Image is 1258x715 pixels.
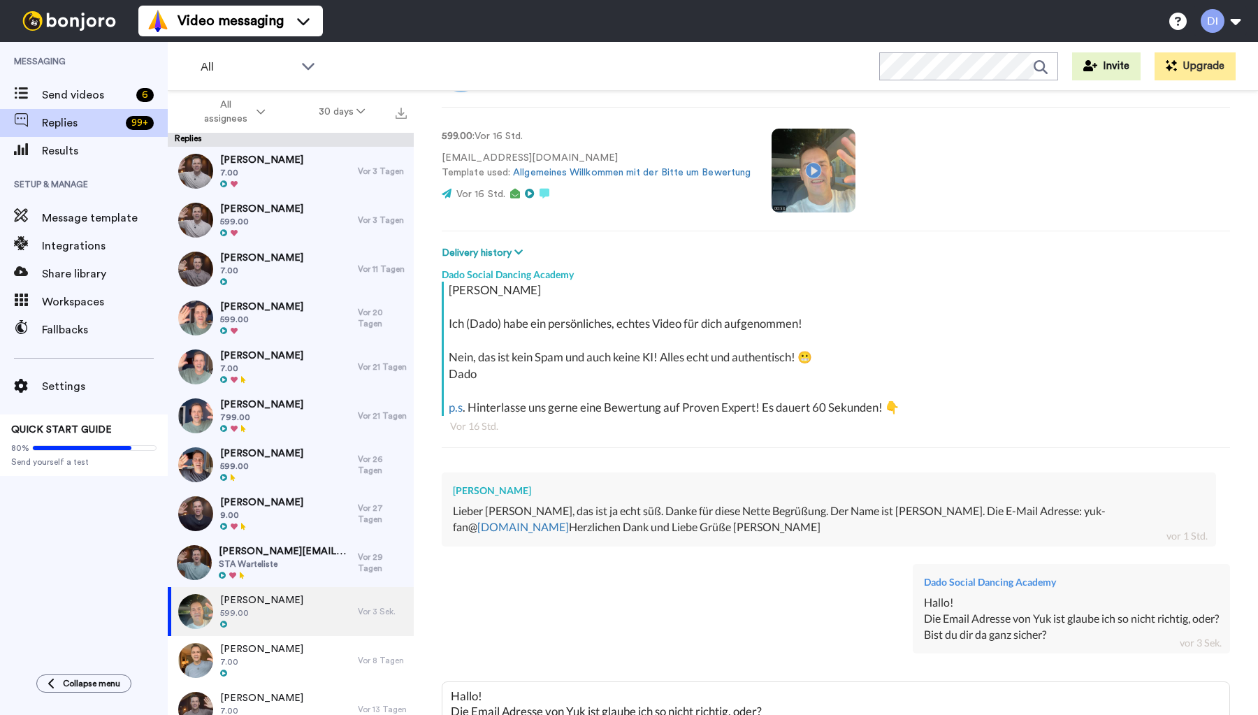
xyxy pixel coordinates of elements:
[358,263,407,275] div: Vor 11 Tagen
[1155,52,1236,80] button: Upgrade
[171,92,292,131] button: All assignees
[220,202,303,216] span: [PERSON_NAME]
[178,496,213,531] img: 586380fa-fbde-4cf4-b596-f9c64f3fbadd-thumb.jpg
[220,510,303,521] span: 9.00
[358,503,407,525] div: Vor 27 Tagen
[36,674,131,693] button: Collapse menu
[178,154,213,189] img: a7591b33-1ebb-4d3b-8ac9-49cb196cb1bf-thumb.jpg
[358,410,407,421] div: Vor 21 Tagen
[178,398,213,433] img: 68d342a0-2cfb-471d-b5b0-5f61eb65d094-thumb.jpg
[358,215,407,226] div: Vor 3 Tagen
[442,131,472,141] strong: 599.00
[201,59,294,75] span: All
[358,606,407,617] div: Vor 3 Sek.
[220,153,303,167] span: [PERSON_NAME]
[396,108,407,119] img: export.svg
[292,99,392,124] button: 30 days
[220,363,303,374] span: 7.00
[220,447,303,461] span: [PERSON_NAME]
[924,575,1219,589] div: Dado Social Dancing Academy
[220,314,303,325] span: 599.00
[220,216,303,227] span: 599.00
[220,607,303,619] span: 599.00
[449,282,1227,416] div: [PERSON_NAME] Ich (Dado) habe ein persönliches, echtes Video für dich aufgenommen! Nein, das ist ...
[449,400,463,414] a: p.s
[450,419,1222,433] div: Vor 16 Std.
[220,265,303,276] span: 7.00
[220,656,303,667] span: 7.00
[220,593,303,607] span: [PERSON_NAME]
[358,307,407,329] div: Vor 20 Tagen
[42,378,168,395] span: Settings
[358,166,407,177] div: Vor 3 Tagen
[220,300,303,314] span: [PERSON_NAME]
[220,496,303,510] span: [PERSON_NAME]
[220,251,303,265] span: [PERSON_NAME]
[391,101,411,122] button: Export all results that match these filters now.
[177,545,212,580] img: 45fe858f-5d18-4f6d-b6bf-f11ae9e880e8-thumb.jpg
[220,167,303,178] span: 7.00
[219,558,351,570] span: STA Warteliste
[358,454,407,476] div: Vor 26 Tagen
[220,412,303,423] span: 799.00
[178,252,213,287] img: 56175071-5eb8-4371-bf93-649e4ae4b4c9-thumb.jpg
[1166,529,1208,543] div: vor 1 Std.
[358,655,407,666] div: Vor 8 Tagen
[168,587,414,636] a: [PERSON_NAME]599.00Vor 3 Sek.
[126,116,154,130] div: 99 +
[11,425,112,435] span: QUICK START GUIDE
[17,11,122,31] img: bj-logo-header-white.svg
[147,10,169,32] img: vm-color.svg
[178,643,213,678] img: 8a9687da-bf7e-40ad-bc49-20c0a78e9d6f-thumb.jpg
[11,442,29,454] span: 80%
[178,203,213,238] img: 2d5f2616-f86c-48fa-9a7c-d5d7943e6817-thumb.jpg
[168,196,414,245] a: [PERSON_NAME]599.00Vor 3 Tagen
[168,440,414,489] a: [PERSON_NAME]599.00Vor 26 Tagen
[168,133,414,147] div: Replies
[220,691,303,705] span: [PERSON_NAME]
[453,503,1205,535] div: Lieber [PERSON_NAME], das ist ja echt süß. Danke für diese Nette Begrüßung. Der Name ist [PERSON_...
[63,678,120,689] span: Collapse menu
[442,151,751,180] p: [EMAIL_ADDRESS][DOMAIN_NAME] Template used:
[513,168,751,178] a: Allgemeines Willkommen mit der Bitte um Bewertung
[42,322,168,338] span: Fallbacks
[358,361,407,373] div: Vor 21 Tagen
[924,595,1219,643] div: Hallo! Die Email Adresse von Yuk ist glaube ich so nicht richtig, oder? Bist du dir da ganz sicher?
[220,642,303,656] span: [PERSON_NAME]
[42,87,131,103] span: Send videos
[168,489,414,538] a: [PERSON_NAME]9.00Vor 27 Tagen
[42,238,168,254] span: Integrations
[178,349,213,384] img: 2632ebcd-79e5-4346-b4fa-be28507fd535-thumb.jpg
[442,245,527,261] button: Delivery history
[1180,636,1222,650] div: vor 3 Sek.
[168,245,414,294] a: [PERSON_NAME]7.00Vor 11 Tagen
[1072,52,1141,80] button: Invite
[358,551,407,574] div: Vor 29 Tagen
[168,147,414,196] a: [PERSON_NAME]7.00Vor 3 Tagen
[42,210,168,226] span: Message template
[220,398,303,412] span: [PERSON_NAME]
[178,11,284,31] span: Video messaging
[219,544,351,558] span: [PERSON_NAME][EMAIL_ADDRESS][DOMAIN_NAME]
[168,294,414,342] a: [PERSON_NAME]599.00Vor 20 Tagen
[220,349,303,363] span: [PERSON_NAME]
[168,391,414,440] a: [PERSON_NAME]799.00Vor 21 Tagen
[168,538,414,587] a: [PERSON_NAME][EMAIL_ADDRESS][DOMAIN_NAME]STA WartelisteVor 29 Tagen
[477,520,569,533] a: [DOMAIN_NAME]
[168,636,414,685] a: [PERSON_NAME]7.00Vor 8 Tagen
[168,342,414,391] a: [PERSON_NAME]7.00Vor 21 Tagen
[42,294,168,310] span: Workspaces
[178,447,213,482] img: 0a5e0ed5-4776-469c-8ea4-968e8eb3817a-thumb.jpg
[178,594,213,629] img: 4533eff1-f3c9-41a5-8f6f-2fd0f7eb24b1-thumb.jpg
[11,456,157,468] span: Send yourself a test
[42,115,120,131] span: Replies
[358,704,407,715] div: Vor 13 Tagen
[453,484,1205,498] div: [PERSON_NAME]
[456,189,505,199] span: Vor 16 Std.
[136,88,154,102] div: 6
[220,461,303,472] span: 599.00
[42,266,168,282] span: Share library
[442,129,751,144] p: : Vor 16 Std.
[42,143,168,159] span: Results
